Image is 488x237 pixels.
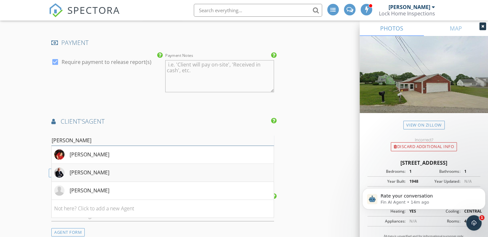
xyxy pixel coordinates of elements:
input: Search for an Agent [51,135,274,146]
li: Not here? Click to add a new Agent [52,200,274,218]
label: Require payment to release report(s) [62,59,151,65]
a: PHOTOS [360,21,424,36]
div: Bathrooms: [424,169,460,174]
div: 4 [460,218,478,224]
img: streetview [360,36,488,128]
a: MAP [424,21,488,36]
img: The Best Home Inspection Software - Spectora [49,3,63,17]
iframe: Intercom notifications message [360,175,488,220]
div: 1 [460,169,478,174]
div: 1 [406,169,424,174]
a: SPECTORA [49,9,120,22]
div: Bedrooms: [369,169,406,174]
h4: AGENT [51,117,274,126]
div: [STREET_ADDRESS] [367,159,480,167]
input: Search everything... [194,4,322,17]
div: [PERSON_NAME] [389,4,430,10]
div: ADD ADDITIONAL AGENT [49,169,123,177]
div: Lock Home Inspections [379,10,435,17]
div: [PERSON_NAME] [70,187,109,194]
div: Rooms: [424,218,460,224]
div: [PERSON_NAME] [70,169,109,176]
img: 2023-08-30.png [54,167,64,178]
span: 1 [479,215,484,220]
span: N/A [409,218,417,224]
div: [PERSON_NAME] [70,151,109,158]
span: client's [61,117,85,126]
div: Appliances: [369,218,406,224]
a: View on Zillow [403,121,445,129]
h4: PAYMENT [51,39,274,47]
span: SPECTORA [67,3,120,17]
div: AGENT FORM [51,228,85,237]
div: Incorrect? [360,137,488,142]
img: jpeg [54,149,64,160]
img: default-user-f0147aede5fd5fa78ca7ade42f37bd4542148d508eef1c3d3ea960f66861d68b.jpg [54,185,64,196]
iframe: Intercom live chat [466,215,482,231]
div: Discard Additional info [391,142,457,151]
